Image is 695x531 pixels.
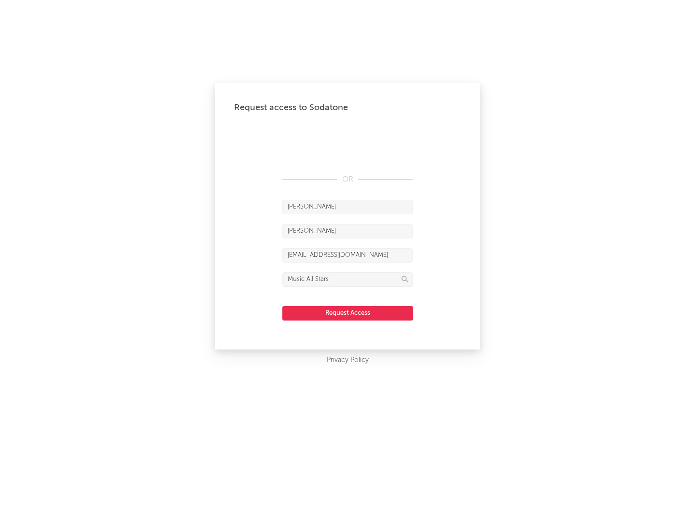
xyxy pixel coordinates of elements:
[327,354,369,366] a: Privacy Policy
[282,200,413,214] input: First Name
[282,272,413,287] input: Division
[282,248,413,263] input: Email
[282,174,413,185] div: OR
[234,102,461,113] div: Request access to Sodatone
[282,224,413,238] input: Last Name
[282,306,413,321] button: Request Access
